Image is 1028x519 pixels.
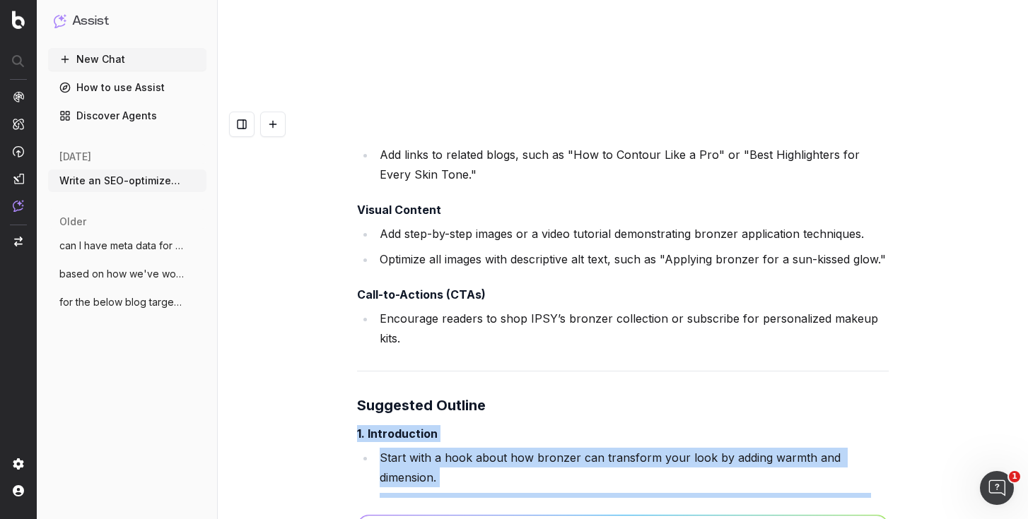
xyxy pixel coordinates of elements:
[54,11,201,31] button: Assist
[357,397,486,414] strong: Suggested Outline
[23,23,34,34] img: logo_orange.svg
[48,263,206,285] button: based on how we've worked together so fa
[48,234,206,257] button: can I have meta data for the below blog
[54,14,66,28] img: Assist
[141,82,152,93] img: tab_keywords_by_traffic_grey.svg
[375,224,889,244] li: Add step-by-step images or a video tutorial demonstrating bronzer application techniques.
[48,169,206,192] button: Write an SEO-optimized article outline f
[375,309,889,348] li: Encourage readers to shop IPSY’s bronzer collection or subscribe for personalized makeup kits.
[375,249,889,269] li: Optimize all images with descriptive alt text, such as "Applying bronzer for a sun-kissed glow."
[48,76,206,99] a: How to use Assist
[357,426,438,441] strong: 1. Introduction
[156,83,238,93] div: Keywords by Traffic
[13,145,24,157] img: Activation
[59,295,184,309] span: for the below blog targeting the KW "Sen
[54,83,127,93] div: Domain Overview
[375,145,889,184] li: Add links to related blogs, such as "How to Contour Like a Pro" or "Best Highlighters for Every S...
[59,239,184,253] span: can I have meta data for the below blog
[357,203,441,217] strong: Visual Content
[37,37,156,48] div: Domain: [DOMAIN_NAME]
[14,237,23,246] img: Switch project
[72,11,109,31] h1: Assist
[59,150,91,164] span: [DATE]
[48,48,206,71] button: New Chat
[13,458,24,470] img: Setting
[357,287,486,302] strong: Call-to-Actions (CTAs)
[13,173,24,184] img: Studio
[38,82,49,93] img: tab_domain_overview_orange.svg
[59,267,184,281] span: based on how we've worked together so fa
[23,37,34,48] img: website_grey.svg
[1009,471,1020,482] span: 1
[40,23,69,34] div: v 4.0.25
[13,200,24,212] img: Assist
[13,485,24,496] img: My account
[13,91,24,102] img: Analytics
[375,448,889,487] li: Start with a hook about how bronzer can transform your look by adding warmth and dimension.
[48,105,206,127] a: Discover Agents
[59,174,184,188] span: Write an SEO-optimized article outline f
[59,215,86,229] span: older
[48,291,206,314] button: for the below blog targeting the KW "Sen
[980,471,1014,505] iframe: Intercom live chat
[13,118,24,130] img: Intelligence
[12,11,25,29] img: Botify logo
